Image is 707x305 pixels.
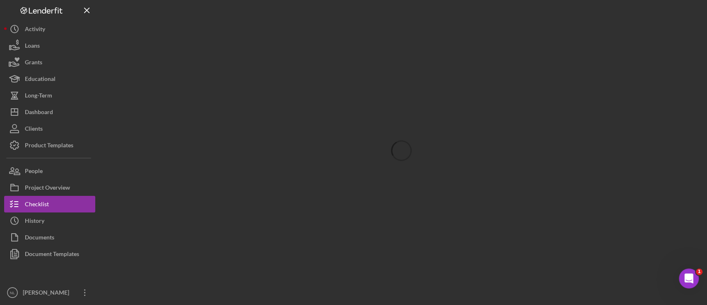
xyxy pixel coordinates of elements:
[4,120,95,137] button: Clients
[4,196,95,212] button: Checklist
[4,37,95,54] button: Loans
[4,229,95,246] button: Documents
[4,87,95,104] button: Long-Term
[4,179,95,196] button: Project Overview
[25,246,79,264] div: Document Templates
[25,87,52,106] div: Long-Term
[25,120,43,139] div: Clients
[679,268,699,288] iframe: Intercom live chat
[4,246,95,262] button: Document Templates
[4,54,95,71] button: Grants
[25,71,55,89] div: Educational
[10,290,15,295] text: NL
[4,104,95,120] button: Dashboard
[4,163,95,179] button: People
[25,212,44,231] div: History
[696,268,702,275] span: 1
[4,212,95,229] button: History
[4,284,95,301] button: NL[PERSON_NAME]
[25,54,42,73] div: Grants
[25,229,54,248] div: Documents
[25,37,40,56] div: Loans
[25,104,53,122] div: Dashboard
[25,21,45,39] div: Activity
[25,163,43,181] div: People
[25,196,49,215] div: Checklist
[4,71,95,87] button: Educational
[4,137,95,154] button: Product Templates
[25,137,73,156] div: Product Templates
[21,284,75,303] div: [PERSON_NAME]
[25,179,70,198] div: Project Overview
[4,21,95,37] button: Activity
